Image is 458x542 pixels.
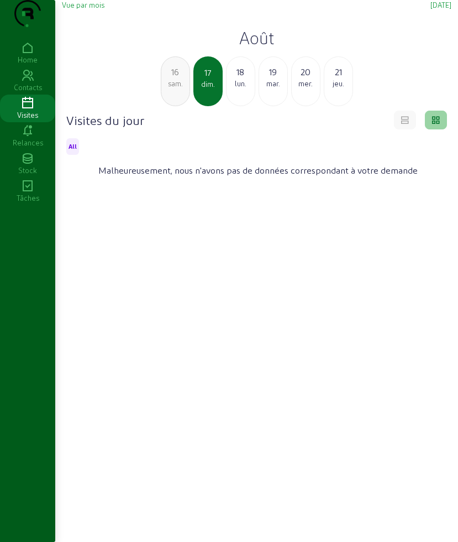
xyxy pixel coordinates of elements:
h4: Visites du jour [66,112,144,128]
div: lun. [227,79,255,88]
span: Malheureusement, nous n'avons pas de données correspondant à votre demande [98,164,418,177]
span: Vue par mois [62,1,104,9]
span: All [69,143,77,150]
div: dim. [194,79,222,89]
div: 16 [161,65,189,79]
div: mar. [259,79,287,88]
div: jeu. [324,79,352,88]
h2: Août [62,28,451,48]
div: 19 [259,65,287,79]
div: 21 [324,65,352,79]
span: [DATE] [430,1,451,9]
div: 20 [292,65,320,79]
div: mer. [292,79,320,88]
div: 17 [194,66,222,79]
div: 18 [227,65,255,79]
div: sam. [161,79,189,88]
